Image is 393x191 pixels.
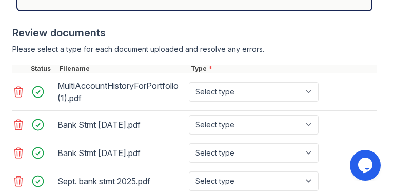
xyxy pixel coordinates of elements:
div: Status [29,65,57,73]
div: Sept. bank stmt 2025.pdf [57,173,185,189]
div: Please select a type for each document uploaded and resolve any errors. [12,44,377,54]
div: Review documents [12,26,377,40]
iframe: chat widget [350,150,383,181]
div: MultiAccountHistoryForPortfolio (1).pdf [57,78,185,106]
div: Type [189,65,377,73]
div: Filename [57,65,189,73]
div: Bank Stmt [DATE].pdf [57,117,185,133]
div: Bank Stmt [DATE].pdf [57,145,185,161]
